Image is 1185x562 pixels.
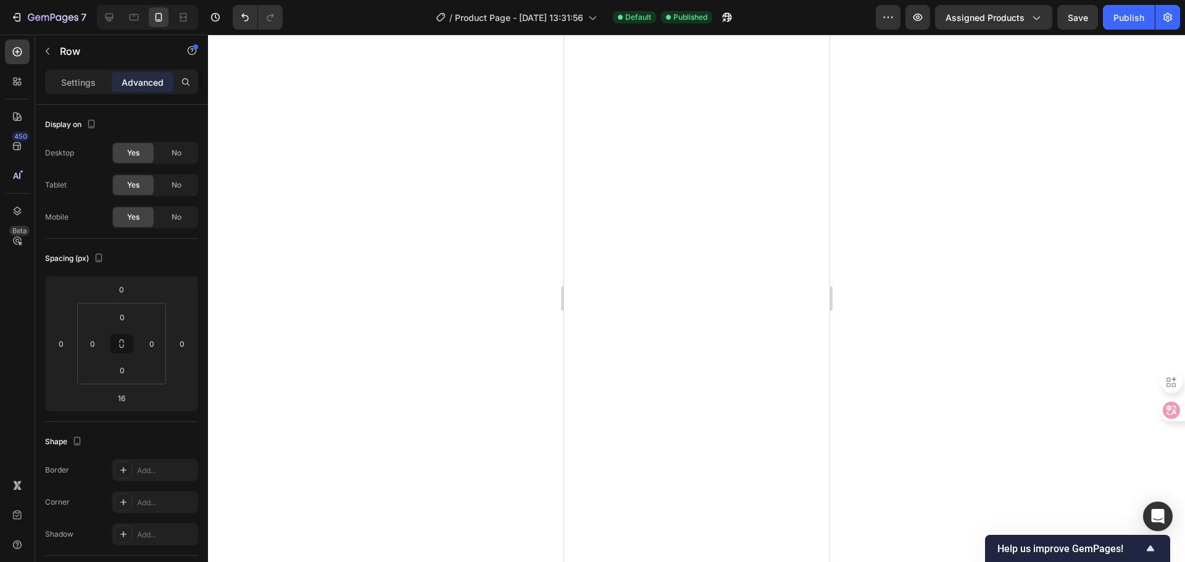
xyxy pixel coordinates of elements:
[137,465,195,476] div: Add...
[83,334,102,353] input: 0px
[81,10,86,25] p: 7
[1143,502,1173,531] div: Open Intercom Messenger
[172,147,181,159] span: No
[110,361,135,379] input: 0px
[12,131,30,141] div: 450
[127,180,139,191] span: Yes
[997,541,1158,556] button: Show survey - Help us improve GemPages!
[45,117,99,133] div: Display on
[122,76,164,89] p: Advanced
[173,334,191,353] input: 0
[1113,11,1144,24] div: Publish
[137,497,195,508] div: Add...
[45,180,67,191] div: Tablet
[449,11,452,24] span: /
[5,5,92,30] button: 7
[127,212,139,223] span: Yes
[127,147,139,159] span: Yes
[61,76,96,89] p: Settings
[564,35,829,562] iframe: Design area
[1057,5,1098,30] button: Save
[45,212,69,223] div: Mobile
[172,180,181,191] span: No
[143,334,161,353] input: 0px
[625,12,651,23] span: Default
[935,5,1052,30] button: Assigned Products
[45,147,74,159] div: Desktop
[997,543,1143,555] span: Help us improve GemPages!
[60,44,165,59] p: Row
[45,497,70,508] div: Corner
[1103,5,1155,30] button: Publish
[455,11,583,24] span: Product Page - [DATE] 13:31:56
[52,334,70,353] input: 0
[137,529,195,540] div: Add...
[45,529,73,540] div: Shadow
[172,212,181,223] span: No
[45,434,85,450] div: Shape
[110,308,135,326] input: 0px
[673,12,707,23] span: Published
[109,389,134,407] input: 16
[233,5,283,30] div: Undo/Redo
[9,226,30,236] div: Beta
[45,465,69,476] div: Border
[109,280,134,299] input: 0
[946,11,1025,24] span: Assigned Products
[1068,12,1088,23] span: Save
[45,250,106,267] div: Spacing (px)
